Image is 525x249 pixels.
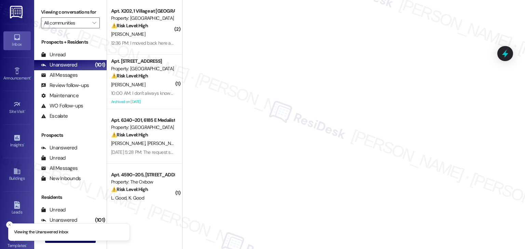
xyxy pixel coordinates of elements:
[34,132,107,139] div: Prospects
[34,194,107,201] div: Residents
[111,82,145,88] span: [PERSON_NAME]
[147,140,181,146] span: [PERSON_NAME]
[41,82,89,89] div: Review follow-ups
[111,140,147,146] span: [PERSON_NAME]
[3,132,31,150] a: Insights •
[41,144,77,151] div: Unanswered
[111,171,174,178] div: Apt. 4590~205, [STREET_ADDRESS]
[44,17,89,28] input: All communities
[41,7,100,17] label: Viewing conversations for
[3,31,31,50] a: Inbox
[111,40,401,46] div: 12:36 PM: I moved back here and I should have keys to the mailbox and gym. If it is not provided ...
[111,23,148,29] strong: ⚠️ Risk Level: High
[41,72,78,79] div: All Messages
[111,124,174,131] div: Property: [GEOGRAPHIC_DATA]
[3,199,31,218] a: Leads
[26,242,27,247] span: •
[111,186,148,192] strong: ⚠️ Risk Level: High
[111,8,174,15] div: Apt. X202, 1 Village at [GEOGRAPHIC_DATA]
[111,117,174,124] div: Apt. 6240~201, 6185 E Medalist Ln
[34,39,107,46] div: Prospects + Residents
[93,215,107,225] div: (101)
[41,92,79,99] div: Maintenance
[41,102,83,109] div: WO Follow-ups
[3,165,31,184] a: Buildings
[111,65,174,72] div: Property: [GEOGRAPHIC_DATA]
[41,113,68,120] div: Escalate
[10,6,24,18] img: ResiDesk Logo
[111,15,174,22] div: Property: [GEOGRAPHIC_DATA]
[30,75,31,79] span: •
[41,51,66,58] div: Unread
[41,206,66,214] div: Unread
[111,149,449,155] div: [DATE] 5:28 PM: The request sat almost 2 weeks with no answer from anyone on if we could have som...
[111,31,145,37] span: [PERSON_NAME]
[25,108,26,113] span: •
[111,178,174,186] div: Property: The Oxbow
[111,73,148,79] strong: ⚠️ Risk Level: High
[92,20,96,26] i: 
[110,98,175,106] div: Archived on [DATE]
[111,195,129,201] span: L. Good
[111,58,174,65] div: Apt. [STREET_ADDRESS]
[6,221,13,228] button: Close toast
[14,229,68,235] p: Viewing the Unanswered inbox
[111,132,148,138] strong: ⚠️ Risk Level: High
[93,60,107,70] div: (101)
[41,217,77,224] div: Unanswered
[129,195,144,201] span: K. Good
[41,165,78,172] div: All Messages
[24,142,25,146] span: •
[3,99,31,117] a: Site Visit •
[41,155,66,162] div: Unread
[41,175,81,182] div: New Inbounds
[41,61,77,69] div: Unanswered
